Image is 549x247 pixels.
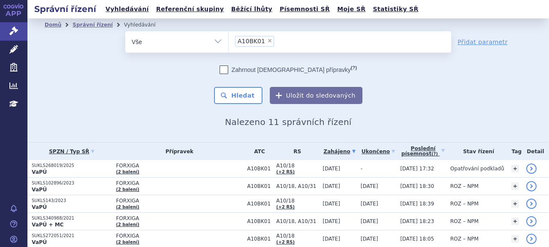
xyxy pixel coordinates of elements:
span: [DATE] 18:30 [400,183,434,189]
p: SUKLS143/2023 [32,198,112,204]
a: (+2 RS) [276,240,295,244]
a: (2 balení) [116,240,139,244]
a: Ukončeno [361,146,396,158]
abbr: (?) [351,65,357,71]
span: [DATE] 18:23 [400,218,434,224]
span: A10BK01 [247,218,272,224]
a: (+2 RS) [276,205,295,209]
th: Detail [522,143,549,160]
button: Uložit do sledovaných [270,87,362,104]
input: A10BK01 [277,36,281,46]
a: Písemnosti SŘ [277,3,332,15]
span: [DATE] [361,201,378,207]
label: Zahrnout [DEMOGRAPHIC_DATA] přípravky [220,65,357,74]
span: A10/18, A10/31 [276,218,318,224]
span: A10BK01 [247,201,272,207]
p: SUKLS102896/2023 [32,180,112,186]
span: A10/18, A10/31 [276,183,318,189]
abbr: (?) [431,152,438,157]
span: [DATE] [323,166,340,172]
a: (2 balení) [116,222,139,227]
span: A10BK01 [247,236,272,242]
a: detail [526,216,537,226]
a: Správní řízení [72,22,113,28]
th: Tag [507,143,522,160]
span: A10BK01 [247,183,272,189]
span: [DATE] 17:32 [400,166,434,172]
span: [DATE] 18:39 [400,201,434,207]
button: Hledat [214,87,262,104]
p: SUKLS268019/2025 [32,163,112,169]
a: (+2 RS) [276,170,295,174]
span: A10/18 [276,233,318,239]
span: - [361,166,362,172]
a: (2 balení) [116,187,139,192]
strong: VaPÚ [32,169,47,175]
span: FORXIGA [116,215,243,221]
a: Běžící lhůty [229,3,275,15]
span: FORXIGA [116,180,243,186]
a: detail [526,234,537,244]
a: Domů [45,22,61,28]
span: [DATE] [361,236,378,242]
span: Opatřování podkladů [450,166,504,172]
a: + [511,217,519,225]
a: Poslednípísemnost(?) [400,143,446,160]
span: [DATE] [361,218,378,224]
span: A10/18 [276,198,318,204]
span: ROZ – NPM [450,236,479,242]
th: RS [272,143,318,160]
a: Zahájeno [323,146,356,158]
strong: VaPÚ [32,204,47,210]
a: Vyhledávání [103,3,151,15]
span: ROZ – NPM [450,218,479,224]
a: + [511,200,519,208]
p: SUKLS340988/2021 [32,215,112,221]
span: × [267,38,272,43]
span: FORXIGA [116,198,243,204]
span: ROZ – NPM [450,201,479,207]
a: Moje SŘ [335,3,368,15]
span: A10BK01 [247,166,272,172]
a: (2 balení) [116,205,139,209]
th: Přípravek [112,143,243,160]
a: detail [526,199,537,209]
th: ATC [243,143,272,160]
strong: VaPÚ [32,187,47,193]
span: A10/18 [276,163,318,169]
span: [DATE] [323,183,340,189]
a: (2 balení) [116,170,139,174]
span: ROZ – NPM [450,183,479,189]
span: Nalezeno 11 správních řízení [225,117,351,127]
a: + [511,182,519,190]
a: SPZN / Typ SŘ [32,146,112,158]
p: SUKLS272051/2021 [32,233,112,239]
th: Stav řízení [446,143,507,160]
span: [DATE] [323,201,340,207]
span: FORXIGA [116,163,243,169]
li: Vyhledávání [124,18,167,31]
h2: Správní řízení [27,3,103,15]
span: [DATE] [323,218,340,224]
strong: VaPÚ + MC [32,222,63,228]
a: detail [526,181,537,191]
a: + [511,235,519,243]
span: [DATE] [361,183,378,189]
span: [DATE] [323,236,340,242]
a: detail [526,164,537,174]
a: + [511,165,519,173]
a: Přidat parametr [458,38,508,46]
strong: VaPÚ [32,239,47,245]
span: [DATE] 18:05 [400,236,434,242]
a: Referenční skupiny [154,3,226,15]
span: FORXIGA [116,233,243,239]
span: A10BK01 [238,38,265,44]
a: Statistiky SŘ [370,3,421,15]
